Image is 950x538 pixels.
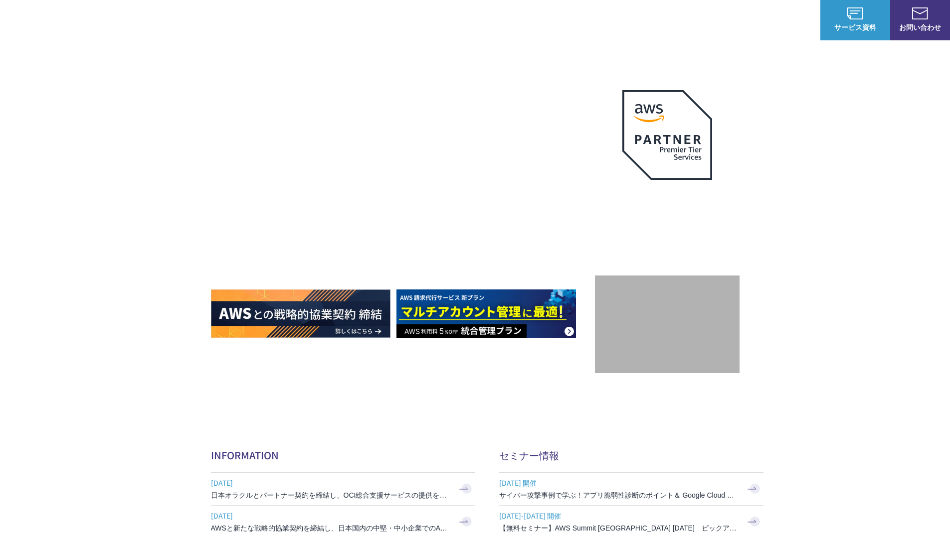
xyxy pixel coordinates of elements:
[499,506,763,538] a: [DATE]-[DATE] 開催 【無料セミナー】AWS Summit [GEOGRAPHIC_DATA] [DATE] ピックアップセッション
[499,508,739,523] span: [DATE]-[DATE] 開催
[890,22,950,32] span: お問い合わせ
[211,473,475,505] a: [DATE] 日本オラクルとパートナー契約を締結し、OCI総合支援サービスの提供を開始
[211,490,450,500] h3: 日本オラクルとパートナー契約を締結し、OCI総合支援サービスの提供を開始
[577,15,657,25] p: 業種別ソリューション
[211,523,450,533] h3: AWSと新たな戦略的協業契約を締結し、日本国内の中堅・中小企業でのAWS活用を加速
[211,289,390,338] img: AWSとの戦略的協業契約 締結
[820,22,890,32] span: サービス資料
[115,9,187,30] span: NHN テコラス AWS総合支援サービス
[499,490,739,500] h3: サイバー攻撃事例で学ぶ！アプリ脆弱性診断のポイント＆ Google Cloud セキュリティ対策
[499,523,739,533] h3: 【無料セミナー】AWS Summit [GEOGRAPHIC_DATA] [DATE] ピックアップセッション
[615,290,720,363] img: 契約件数
[15,8,187,32] a: AWS総合支援サービス C-Chorus NHN テコラスAWS総合支援サービス
[211,164,595,260] h1: AWS ジャーニーの 成功を実現
[610,192,724,230] p: 最上位プレミアティア サービスパートナー
[656,192,678,206] em: AWS
[782,15,810,25] a: ログイン
[499,475,739,490] span: [DATE] 開催
[725,15,762,25] p: ナレッジ
[499,473,763,505] a: [DATE] 開催 サイバー攻撃事例で学ぶ！アプリ脆弱性診断のポイント＆ Google Cloud セキュリティ対策
[211,448,475,462] h2: INFORMATION
[396,289,576,338] img: AWS請求代行サービス 統合管理プラン
[519,15,557,25] p: サービス
[677,15,705,25] a: 導入事例
[499,448,763,462] h2: セミナー情報
[912,7,928,19] img: お問い合わせ
[211,508,450,523] span: [DATE]
[847,7,863,19] img: AWS総合支援サービス C-Chorus サービス資料
[622,90,712,180] img: AWSプレミアティアサービスパートナー
[211,475,450,490] span: [DATE]
[211,110,595,154] p: AWSの導入からコスト削減、 構成・運用の最適化からデータ活用まで 規模や業種業態を問わない マネージドサービスで
[475,15,499,25] p: 強み
[211,506,475,538] a: [DATE] AWSと新たな戦略的協業契約を締結し、日本国内の中堅・中小企業でのAWS活用を加速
